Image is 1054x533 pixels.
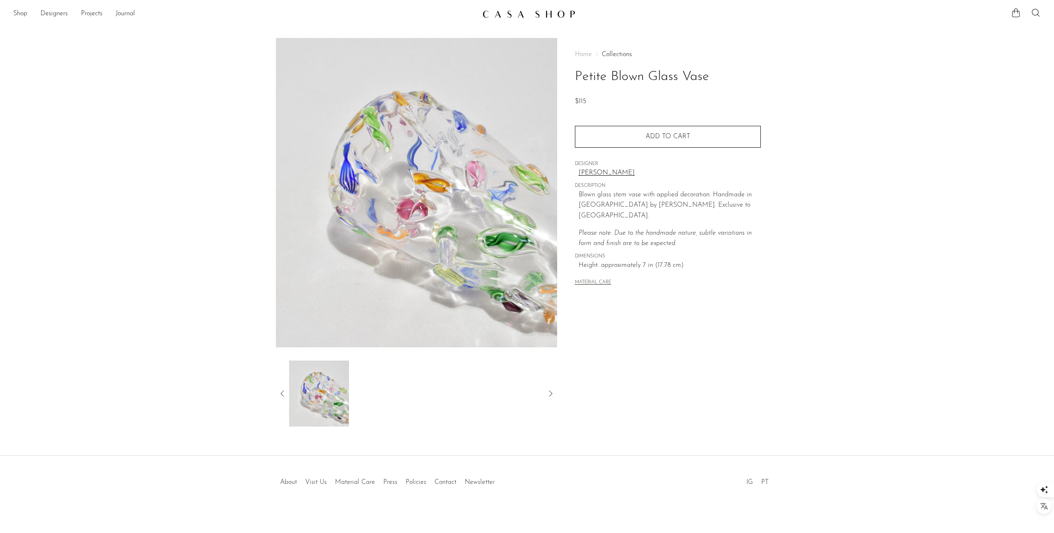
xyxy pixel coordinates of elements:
span: DESCRIPTION [575,182,761,190]
a: PT [761,479,769,486]
nav: Breadcrumbs [575,51,761,58]
a: IG [746,479,753,486]
span: DIMENSIONS [575,253,761,260]
a: Shop [13,9,27,19]
a: Visit Us [305,479,327,486]
ul: Social Medias [742,472,773,488]
span: $115 [575,98,586,105]
ul: Quick links [276,472,499,488]
a: [PERSON_NAME] [579,168,761,179]
nav: Desktop navigation [13,7,476,21]
em: Please note: Due to the handmade nature, subtle variations in form and finish are to be expected. [579,230,752,247]
a: About [280,479,297,486]
img: Petite Blown Glass Vase [276,38,557,347]
a: Policies [406,479,426,486]
h1: Petite Blown Glass Vase [575,66,761,87]
p: Blown glass stem vase with applied decoration. Handmade in [GEOGRAPHIC_DATA] by [PERSON_NAME]. Ex... [579,190,761,222]
a: Press [383,479,397,486]
a: Contact [434,479,456,486]
a: Material Care [335,479,375,486]
a: Projects [81,9,102,19]
img: Petite Blown Glass Vase [289,361,349,427]
a: Collections [602,51,632,58]
span: Home [575,51,592,58]
a: Designers [40,9,68,19]
button: Add to cart [575,126,761,147]
span: Height: approximately 7 in (17.78 cm) [579,260,761,271]
a: Journal [116,9,135,19]
span: DESIGNER [575,160,761,168]
ul: NEW HEADER MENU [13,7,476,21]
span: Add to cart [646,133,690,140]
button: MATERIAL CARE [575,280,611,286]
